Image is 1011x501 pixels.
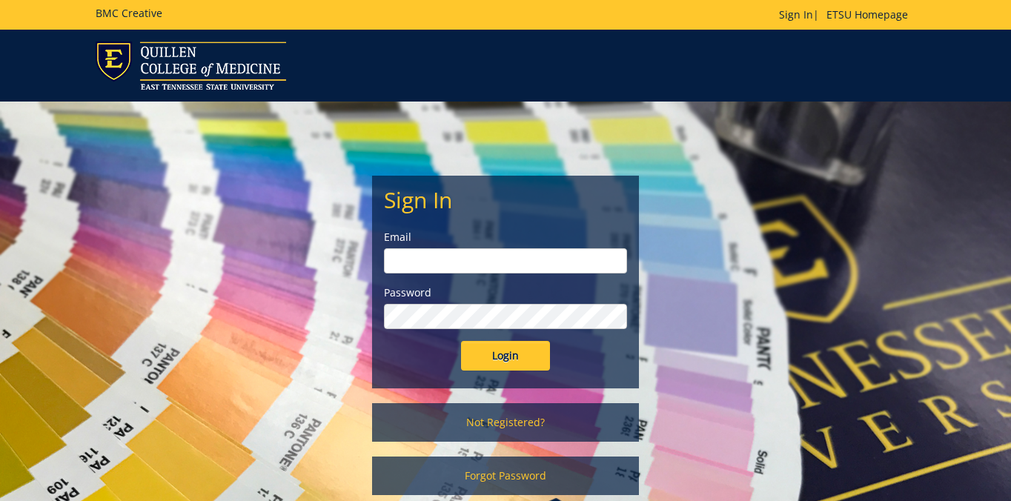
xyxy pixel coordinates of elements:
[384,230,627,245] label: Email
[384,285,627,300] label: Password
[372,403,639,442] a: Not Registered?
[372,457,639,495] a: Forgot Password
[461,341,550,371] input: Login
[96,42,286,90] img: ETSU logo
[819,7,915,21] a: ETSU Homepage
[384,188,627,212] h2: Sign In
[779,7,915,22] p: |
[96,7,162,19] h5: BMC Creative
[779,7,813,21] a: Sign In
